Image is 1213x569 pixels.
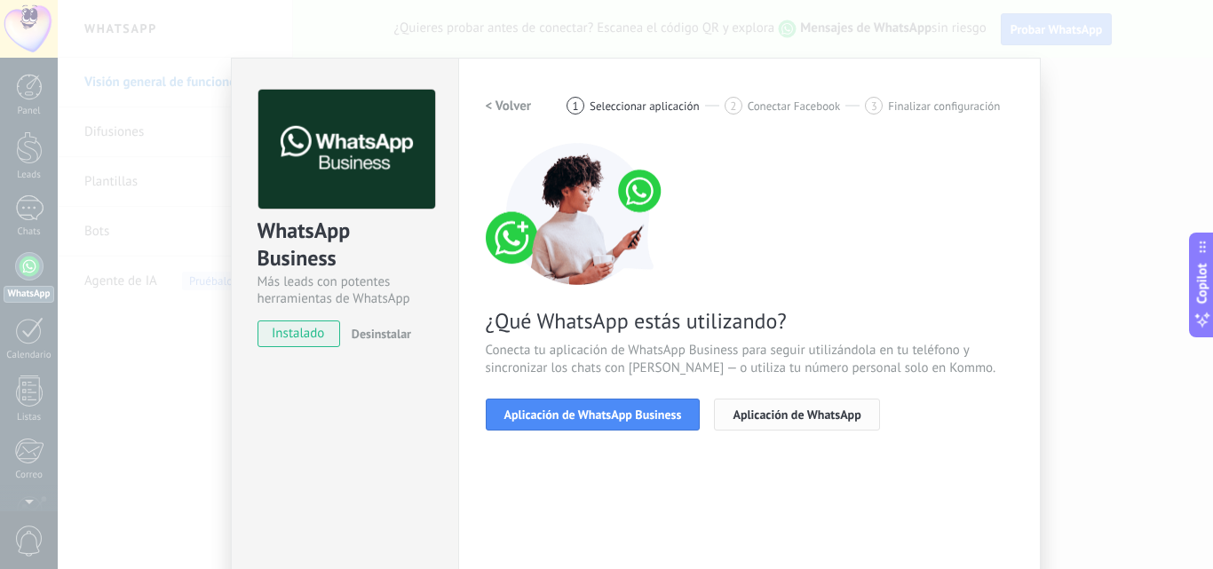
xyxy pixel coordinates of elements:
img: connect number [486,143,672,285]
button: < Volver [486,90,532,122]
button: Aplicación de WhatsApp [714,399,879,431]
span: ¿Qué WhatsApp estás utilizando? [486,307,1013,335]
span: instalado [258,320,339,347]
span: Conecta tu aplicación de WhatsApp Business para seguir utilizándola en tu teléfono y sincronizar ... [486,342,1013,377]
span: Conectar Facebook [748,99,841,113]
span: Copilot [1193,263,1211,304]
h2: < Volver [486,98,532,115]
button: Aplicación de WhatsApp Business [486,399,701,431]
span: 3 [871,99,877,114]
button: Desinstalar [345,320,411,347]
span: Seleccionar aplicación [590,99,700,113]
div: Más leads con potentes herramientas de WhatsApp [258,273,432,307]
span: 1 [573,99,579,114]
span: Finalizar configuración [888,99,1000,113]
img: logo_main.png [258,90,435,209]
span: Aplicación de WhatsApp [733,408,860,421]
span: 2 [730,99,736,114]
span: Aplicación de WhatsApp Business [504,408,682,421]
span: Desinstalar [352,326,411,342]
div: WhatsApp Business [258,217,432,273]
